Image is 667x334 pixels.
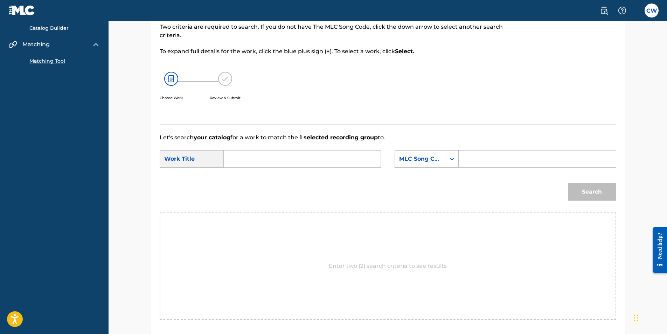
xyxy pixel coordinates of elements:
[210,95,241,100] p: Review & Submit
[632,300,667,334] iframe: Chat Widget
[329,262,447,270] p: Enter two (2) search criteria to see results
[29,57,100,65] a: Matching Tool
[298,134,378,141] strong: 1 selected recording group
[160,133,616,142] p: Let's search for a work to match the to.
[218,72,232,86] img: 173f8e8b57e69610e344.svg
[597,4,611,18] a: Public Search
[634,307,638,328] div: Drag
[8,40,17,49] img: Matching
[647,222,667,278] iframe: Resource Center
[160,95,183,100] p: Choose Work
[618,6,626,15] img: help
[160,47,511,56] p: To expand full details for the work, click the blue plus sign ( ). To select a work, click
[615,4,629,18] div: Help
[160,23,511,40] p: Two criteria are required to search. If you do not have The MLC Song Code, click the down arrow t...
[645,4,659,18] div: User Menu
[8,5,35,15] img: MLC Logo
[395,48,414,55] strong: Select.
[160,142,616,213] form: Search Form
[92,40,100,49] img: expand
[164,72,178,86] img: 26af456c4569493f7445.svg
[194,134,230,141] strong: your catalog
[600,6,608,15] img: search
[326,48,330,55] strong: +
[29,25,100,32] a: Catalog Builder
[22,40,50,49] span: Matching
[399,155,442,163] div: MLC Song Code
[633,7,640,14] div: Notifications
